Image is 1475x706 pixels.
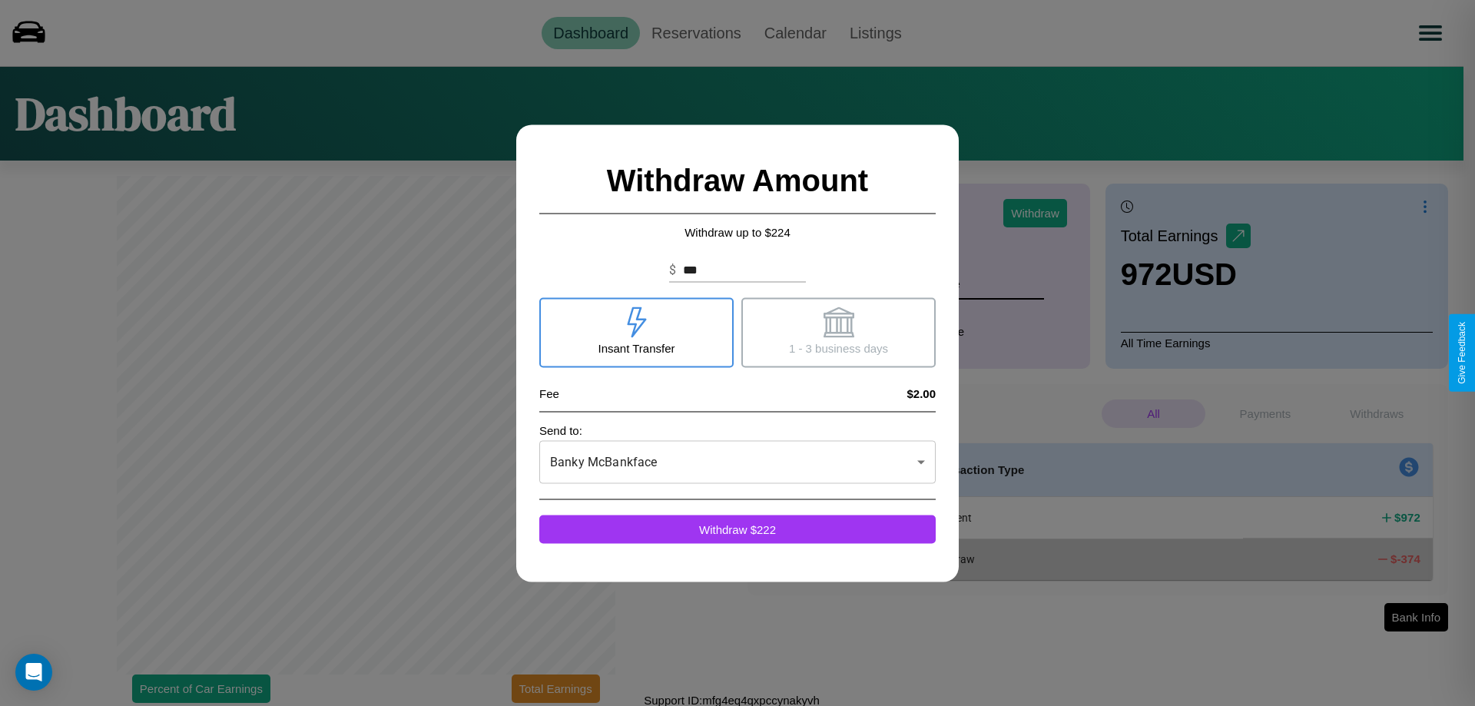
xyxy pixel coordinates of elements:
[539,419,936,440] p: Send to:
[539,383,559,403] p: Fee
[907,386,936,399] h4: $2.00
[669,260,676,279] p: $
[539,147,936,214] h2: Withdraw Amount
[598,337,675,358] p: Insant Transfer
[1457,322,1467,384] div: Give Feedback
[539,440,936,483] div: Banky McBankface
[539,221,936,242] p: Withdraw up to $ 224
[789,337,888,358] p: 1 - 3 business days
[539,515,936,543] button: Withdraw $222
[15,654,52,691] div: Open Intercom Messenger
